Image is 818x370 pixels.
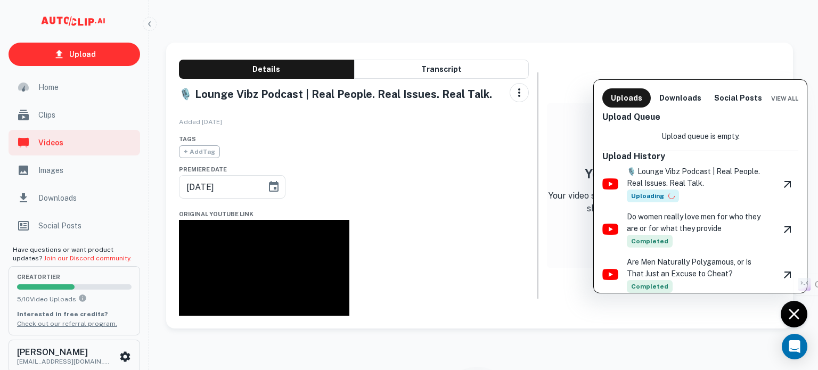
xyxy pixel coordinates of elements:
[655,88,706,108] button: Downloads
[661,130,740,142] p: Upload queue is empty.
[602,88,651,108] button: Uploads
[602,269,618,280] img: youtube-logo.png
[602,151,798,161] h6: Upload History
[777,265,798,284] a: View Video
[627,256,768,279] p: Are Men Naturally Polygamous, or Is That Just an Excuse to Cheat?
[602,224,618,235] img: youtube-logo.png
[710,88,766,108] button: Social Posts
[777,175,798,194] a: View Video
[627,211,768,234] p: Do women really love men for who they are or for what they provide
[602,112,798,122] h6: Upload Queue
[771,95,798,102] span: View All
[602,178,618,190] img: youtube-logo.png
[627,235,673,248] span: Completed
[627,190,679,202] span: Uploading
[782,334,807,359] div: Open Intercom Messenger
[627,280,673,293] span: Completed
[627,166,768,189] p: 🎙️ Lounge Vibz Podcast | Real People. Real Issues. Real Talk.
[771,93,798,103] a: View All
[777,220,798,239] a: View Video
